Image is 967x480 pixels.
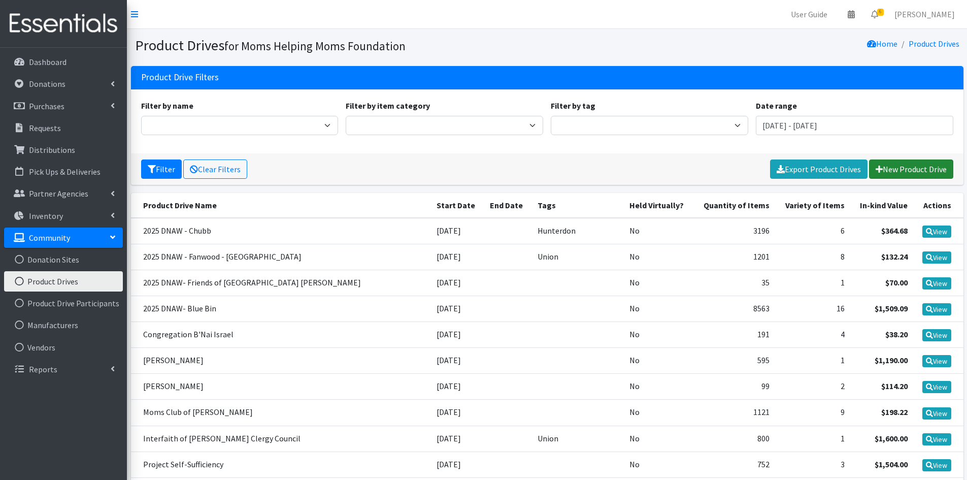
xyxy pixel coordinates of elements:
td: No [623,452,693,477]
p: Pick Ups & Deliveries [29,167,101,177]
p: Distributions [29,145,75,155]
th: Tags [531,193,624,218]
td: No [623,296,693,322]
td: Interfaith of [PERSON_NAME] Clergy Council [131,426,431,452]
a: Community [4,228,123,248]
td: No [623,218,693,244]
strong: $70.00 [885,277,908,287]
a: Pick Ups & Deliveries [4,162,123,182]
a: Home [867,39,897,49]
a: View [922,459,951,471]
img: HumanEssentials [4,7,123,41]
a: Product Drive Participants [4,293,123,313]
td: 3 [776,452,851,477]
td: 2025 DNAW- Blue Bin [131,296,431,322]
a: User Guide [783,4,836,24]
a: View [922,226,951,238]
td: No [623,374,693,400]
p: Purchases [29,101,64,111]
strong: $1,509.09 [875,303,908,313]
td: 99 [693,374,776,400]
td: Moms Club of [PERSON_NAME] [131,400,431,426]
p: Dashboard [29,57,66,67]
td: 6 [776,218,851,244]
td: 191 [693,322,776,348]
a: View [922,355,951,367]
a: Manufacturers [4,315,123,335]
td: 2025 DNAW- Friends of [GEOGRAPHIC_DATA] [PERSON_NAME] [131,270,431,296]
a: View [922,381,951,393]
th: Held Virtually? [623,193,693,218]
p: Requests [29,123,61,133]
td: [DATE] [430,374,484,400]
td: 8 [776,244,851,270]
a: 6 [863,4,886,24]
td: 595 [693,348,776,374]
a: New Product Drive [869,159,953,179]
p: Donations [29,79,65,89]
input: January 1, 2011 - December 31, 2011 [756,116,953,135]
td: [DATE] [430,426,484,452]
td: [DATE] [430,296,484,322]
p: Community [29,233,70,243]
h3: Product Drive Filters [141,72,219,83]
strong: $364.68 [881,226,908,236]
a: View [922,433,951,445]
td: 1201 [693,244,776,270]
td: [PERSON_NAME] [131,374,431,400]
p: Partner Agencies [29,188,88,199]
td: Union [531,426,624,452]
td: 1121 [693,400,776,426]
td: [DATE] [430,322,484,348]
label: Date range [756,100,797,112]
a: Purchases [4,96,123,116]
td: 2 [776,374,851,400]
td: Union [531,244,624,270]
th: In-kind Value [851,193,914,218]
a: Clear Filters [183,159,247,179]
td: 1 [776,270,851,296]
th: End Date [484,193,531,218]
td: [DATE] [430,348,484,374]
a: Partner Agencies [4,183,123,204]
td: Hunterdon [531,218,624,244]
span: 6 [877,9,884,16]
a: Product Drives [909,39,959,49]
label: Filter by tag [551,100,595,112]
th: Quantity of Items [693,193,776,218]
a: Distributions [4,140,123,160]
a: [PERSON_NAME] [886,4,963,24]
strong: $132.24 [881,251,908,262]
a: Donations [4,74,123,94]
td: 4 [776,322,851,348]
td: [DATE] [430,270,484,296]
button: Filter [141,159,182,179]
td: 35 [693,270,776,296]
td: [DATE] [430,400,484,426]
a: View [922,329,951,341]
a: Vendors [4,337,123,358]
td: 1 [776,426,851,452]
strong: $198.22 [881,407,908,417]
h1: Product Drives [135,37,544,54]
td: Congregation B'Nai Israel [131,322,431,348]
td: No [623,400,693,426]
p: Reports [29,364,57,374]
th: Start Date [430,193,484,218]
td: No [623,270,693,296]
td: 752 [693,452,776,477]
a: Dashboard [4,52,123,72]
small: for Moms Helping Moms Foundation [224,39,406,53]
td: 800 [693,426,776,452]
td: 1 [776,348,851,374]
td: [DATE] [430,244,484,270]
label: Filter by item category [346,100,430,112]
a: Product Drives [4,271,123,292]
a: Reports [4,359,123,379]
a: Inventory [4,206,123,226]
td: 3196 [693,218,776,244]
a: View [922,407,951,420]
strong: $114.20 [881,381,908,391]
th: Product Drive Name [131,193,431,218]
strong: $1,190.00 [875,355,908,365]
